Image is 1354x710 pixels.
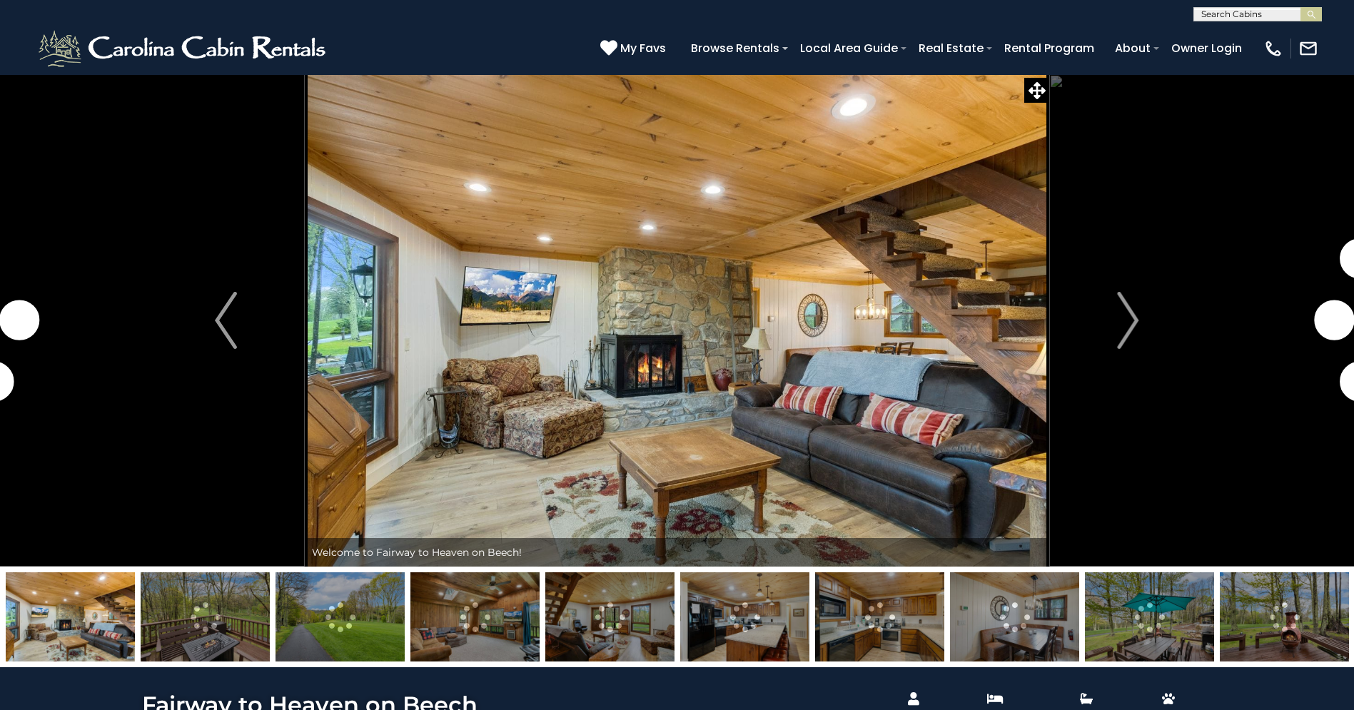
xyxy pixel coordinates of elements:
[6,572,135,661] img: 166426344
[680,572,809,661] img: 166426348
[1298,39,1318,59] img: mail-regular-white.png
[620,39,666,57] span: My Favs
[1220,572,1349,661] img: 166426366
[36,27,332,70] img: White-1-2.png
[1108,36,1158,61] a: About
[911,36,991,61] a: Real Estate
[1085,572,1214,661] img: 166426369
[815,572,944,661] img: 166426349
[276,572,405,661] img: 166426370
[215,292,236,349] img: arrow
[141,572,270,661] img: 166426361
[545,572,675,661] img: 166426343
[793,36,905,61] a: Local Area Guide
[1117,292,1138,349] img: arrow
[684,36,787,61] a: Browse Rentals
[1049,74,1206,567] button: Next
[305,538,1049,567] div: Welcome to Fairway to Heaven on Beech!
[600,39,670,58] a: My Favs
[950,572,1079,661] img: 166426347
[1263,39,1283,59] img: phone-regular-white.png
[1164,36,1249,61] a: Owner Login
[147,74,304,567] button: Previous
[410,572,540,661] img: 166426345
[997,36,1101,61] a: Rental Program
